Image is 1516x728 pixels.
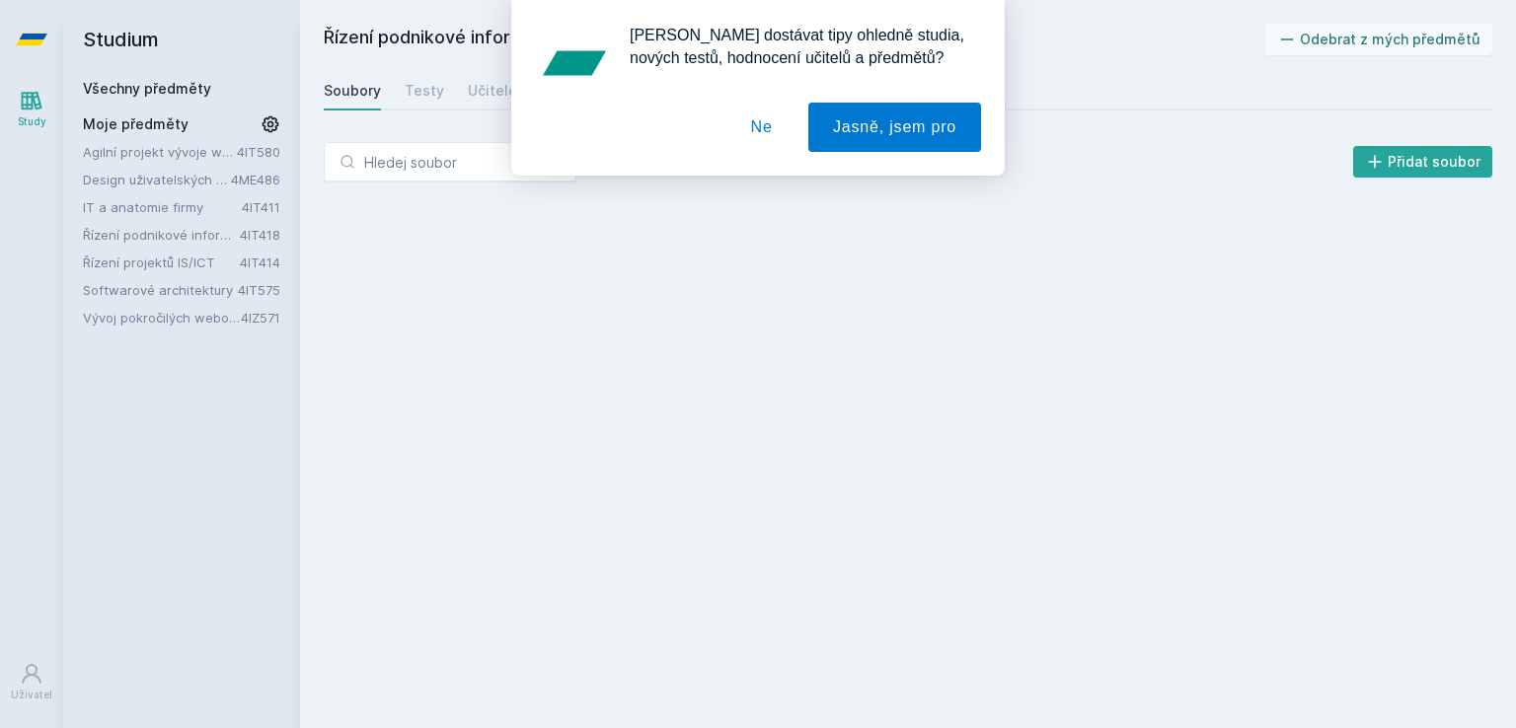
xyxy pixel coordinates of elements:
[83,253,240,272] a: Řízení projektů IS/ICT
[83,170,231,189] a: Design uživatelských rozhraní
[240,255,280,270] a: 4IT414
[83,225,240,245] a: Řízení podnikové informatiky
[4,652,59,712] a: Uživatel
[241,310,280,326] a: 4IZ571
[238,282,280,298] a: 4IT575
[535,24,614,103] img: notification icon
[808,103,981,152] button: Jasně, jsem pro
[83,308,241,328] a: Vývoj pokročilých webových aplikací v PHP
[726,103,797,152] button: Ne
[83,197,242,217] a: IT a anatomie firmy
[614,24,981,69] div: [PERSON_NAME] dostávat tipy ohledně studia, nových testů, hodnocení učitelů a předmětů?
[240,227,280,243] a: 4IT418
[242,199,280,215] a: 4IT411
[231,172,280,187] a: 4ME486
[11,688,52,702] div: Uživatel
[83,280,238,300] a: Softwarové architektury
